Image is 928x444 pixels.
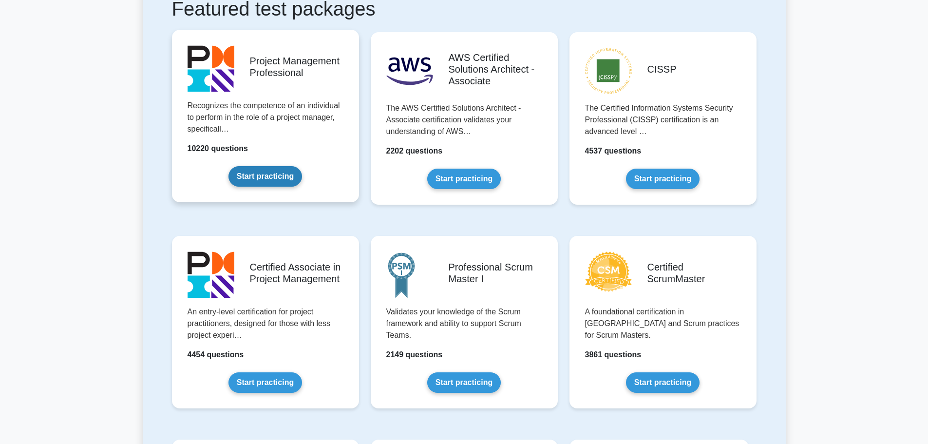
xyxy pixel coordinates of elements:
[228,372,302,393] a: Start practicing
[228,166,302,187] a: Start practicing
[626,372,700,393] a: Start practicing
[626,169,700,189] a: Start practicing
[427,372,501,393] a: Start practicing
[427,169,501,189] a: Start practicing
